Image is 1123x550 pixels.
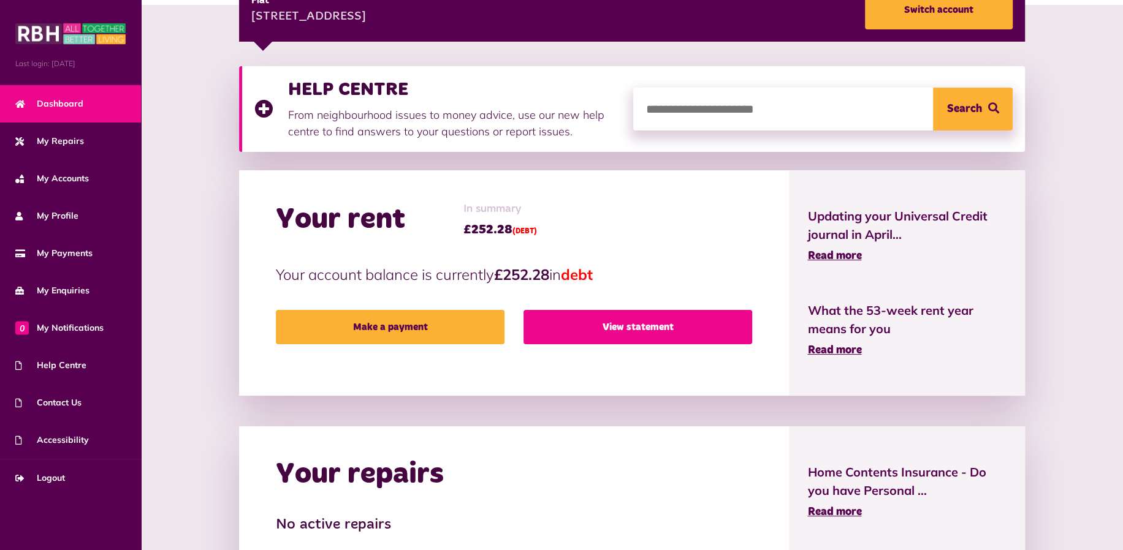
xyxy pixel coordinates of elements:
button: Search [933,88,1013,130]
span: debt [561,265,593,284]
div: [STREET_ADDRESS] [251,8,366,26]
span: Updating your Universal Credit journal in April... [807,207,1006,244]
span: Help Centre [15,359,86,372]
p: Your account balance is currently in [276,263,752,285]
span: Read more [807,507,861,518]
a: Updating your Universal Credit journal in April... Read more [807,207,1006,265]
span: Logout [15,472,65,484]
span: What the 53-week rent year means for you [807,301,1006,338]
h3: HELP CENTRE [288,78,621,100]
span: 0 [15,321,29,334]
a: What the 53-week rent year means for you Read more [807,301,1006,359]
span: Read more [807,345,861,356]
a: Home Contents Insurance - Do you have Personal ... Read more [807,463,1006,521]
span: Contact Us [15,396,82,409]
span: (DEBT) [512,228,537,235]
h2: Your rent [276,202,405,238]
span: My Enquiries [15,284,89,297]
span: Search [946,88,981,130]
span: In summary [463,201,537,217]
span: Accessibility [15,434,89,446]
p: From neighbourhood issues to money advice, use our new help centre to find answers to your questi... [288,107,621,140]
span: Read more [807,251,861,262]
span: My Notifications [15,322,104,334]
span: Last login: [DATE] [15,58,126,69]
span: £252.28 [463,220,537,239]
span: My Payments [15,247,93,260]
span: My Repairs [15,135,84,148]
span: Dashboard [15,97,83,110]
span: My Profile [15,209,78,222]
span: My Accounts [15,172,89,185]
img: MyRBH [15,21,126,46]
a: Make a payment [276,310,504,344]
h3: No active repairs [276,516,752,534]
h2: Your repairs [276,457,444,492]
a: View statement [523,310,752,344]
span: Home Contents Insurance - Do you have Personal ... [807,463,1006,500]
strong: £252.28 [494,265,549,284]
